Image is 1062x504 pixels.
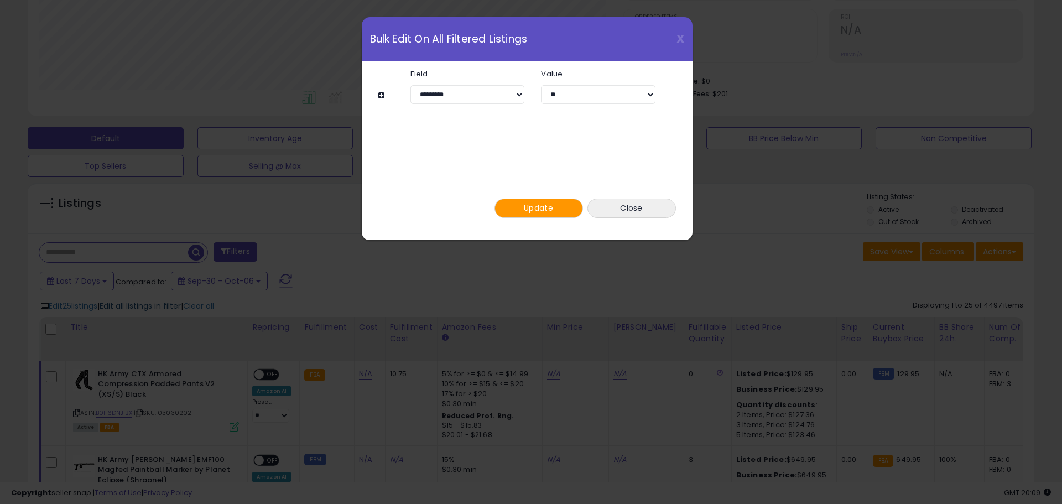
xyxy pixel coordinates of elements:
label: Value [533,70,663,77]
span: X [676,31,684,46]
span: Update [524,202,553,214]
span: Bulk Edit On All Filtered Listings [370,34,528,44]
button: Close [587,199,676,218]
label: Field [402,70,533,77]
